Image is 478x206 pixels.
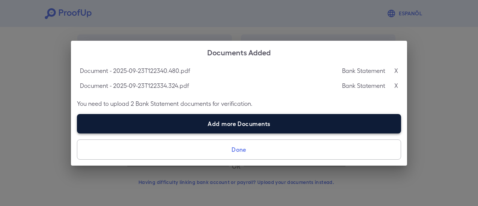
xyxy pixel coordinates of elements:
h2: Documents Added [71,41,407,63]
p: You need to upload 2 Bank Statement documents for verification. [77,99,401,108]
p: X [394,81,398,90]
p: X [394,66,398,75]
p: Bank Statement [342,81,385,90]
p: Bank Statement [342,66,385,75]
button: Done [77,139,401,160]
label: Add more Documents [77,114,401,133]
p: Document - 2025-09-23T122334.324.pdf [80,81,189,90]
p: Document - 2025-09-23T122340.480.pdf [80,66,190,75]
